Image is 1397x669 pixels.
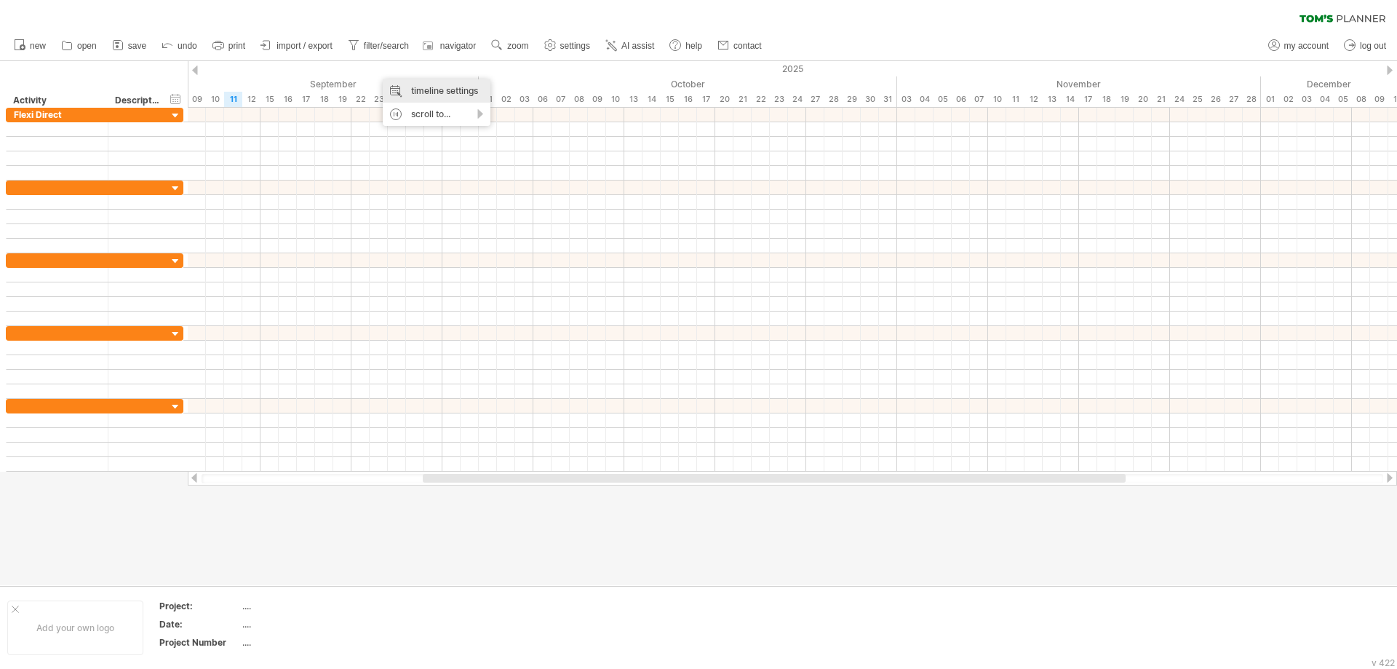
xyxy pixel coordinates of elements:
[915,92,934,107] div: Tuesday, 4 November 2025
[383,79,490,103] div: timeline settings
[861,92,879,107] div: Thursday, 30 October 2025
[1340,36,1390,55] a: log out
[1261,92,1279,107] div: Monday, 1 December 2025
[552,92,570,107] div: Tuesday, 7 October 2025
[1043,92,1061,107] div: Thursday, 13 November 2025
[297,92,315,107] div: Wednesday, 17 September 2025
[1134,92,1152,107] div: Thursday, 20 November 2025
[260,92,279,107] div: Monday, 15 September 2025
[421,36,480,55] a: navigator
[14,108,100,122] div: Flexi Direct
[497,92,515,107] div: Thursday, 2 October 2025
[715,92,733,107] div: Monday, 20 October 2025
[1372,657,1395,668] div: v 422
[788,92,806,107] div: Friday, 24 October 2025
[1024,92,1043,107] div: Wednesday, 12 November 2025
[279,92,297,107] div: Tuesday, 16 September 2025
[108,36,151,55] a: save
[770,92,788,107] div: Thursday, 23 October 2025
[10,36,50,55] a: new
[666,36,707,55] a: help
[1170,92,1188,107] div: Monday, 24 November 2025
[1188,92,1206,107] div: Tuesday, 25 November 2025
[1360,41,1386,51] span: log out
[7,601,143,655] div: Add your own logo
[1225,92,1243,107] div: Thursday, 27 November 2025
[440,41,476,51] span: navigator
[79,76,479,92] div: September 2025
[733,92,752,107] div: Tuesday, 21 October 2025
[533,92,552,107] div: Monday, 6 October 2025
[242,636,365,649] div: ....
[228,41,245,51] span: print
[1316,92,1334,107] div: Thursday, 4 December 2025
[1097,92,1115,107] div: Tuesday, 18 November 2025
[541,36,594,55] a: settings
[602,36,658,55] a: AI assist
[159,600,239,612] div: Project:
[642,92,661,107] div: Tuesday, 14 October 2025
[752,92,770,107] div: Wednesday, 22 October 2025
[507,41,528,51] span: zoom
[479,76,897,92] div: October 2025
[370,92,388,107] div: Tuesday, 23 September 2025
[1352,92,1370,107] div: Monday, 8 December 2025
[242,600,365,612] div: ....
[843,92,861,107] div: Wednesday, 29 October 2025
[178,41,197,51] span: undo
[1115,92,1134,107] div: Wednesday, 19 November 2025
[1297,92,1316,107] div: Wednesday, 3 December 2025
[679,92,697,107] div: Thursday, 16 October 2025
[685,41,702,51] span: help
[159,618,239,630] div: Date:
[206,92,224,107] div: Wednesday, 10 September 2025
[588,92,606,107] div: Thursday, 9 October 2025
[714,36,766,55] a: contact
[77,41,97,51] span: open
[13,93,100,108] div: Activity
[128,41,146,51] span: save
[344,36,413,55] a: filter/search
[1206,92,1225,107] div: Wednesday, 26 November 2025
[897,92,915,107] div: Monday, 3 November 2025
[806,92,824,107] div: Monday, 27 October 2025
[733,41,762,51] span: contact
[560,41,590,51] span: settings
[697,92,715,107] div: Friday, 17 October 2025
[934,92,952,107] div: Wednesday, 5 November 2025
[257,36,337,55] a: import / export
[624,92,642,107] div: Monday, 13 October 2025
[209,36,250,55] a: print
[115,93,159,108] div: Description
[1265,36,1333,55] a: my account
[242,618,365,630] div: ....
[487,36,533,55] a: zoom
[515,92,533,107] div: Friday, 3 October 2025
[364,41,409,51] span: filter/search
[952,92,970,107] div: Thursday, 6 November 2025
[621,41,654,51] span: AI assist
[824,92,843,107] div: Tuesday, 28 October 2025
[606,92,624,107] div: Friday, 10 October 2025
[1279,92,1297,107] div: Tuesday, 2 December 2025
[158,36,202,55] a: undo
[276,41,333,51] span: import / export
[1061,92,1079,107] div: Friday, 14 November 2025
[383,103,490,126] div: scroll to...
[57,36,101,55] a: open
[1334,92,1352,107] div: Friday, 5 December 2025
[570,92,588,107] div: Wednesday, 8 October 2025
[242,92,260,107] div: Friday, 12 September 2025
[897,76,1261,92] div: November 2025
[988,92,1006,107] div: Monday, 10 November 2025
[970,92,988,107] div: Friday, 7 November 2025
[1243,92,1261,107] div: Friday, 28 November 2025
[1006,92,1024,107] div: Tuesday, 11 November 2025
[879,92,897,107] div: Friday, 31 October 2025
[661,92,679,107] div: Wednesday, 15 October 2025
[1370,92,1388,107] div: Tuesday, 9 December 2025
[1284,41,1329,51] span: my account
[224,92,242,107] div: Thursday, 11 September 2025
[30,41,46,51] span: new
[159,636,239,649] div: Project Number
